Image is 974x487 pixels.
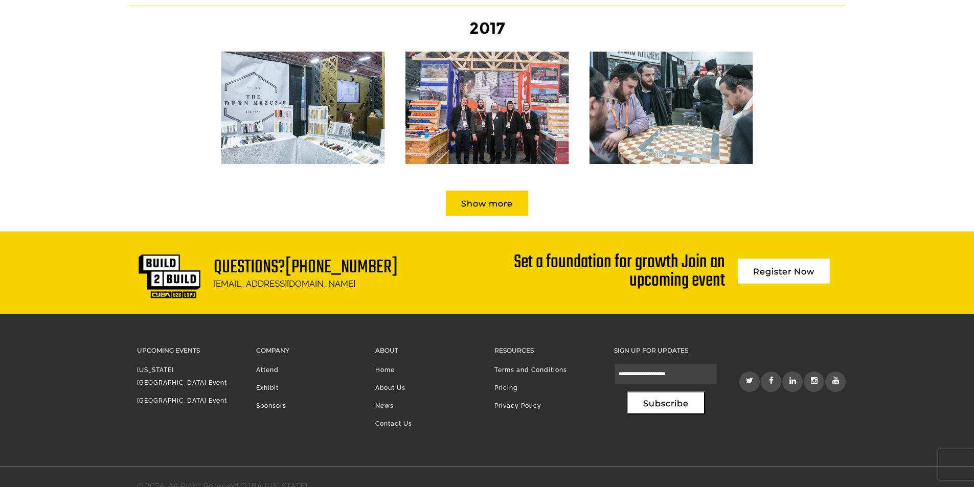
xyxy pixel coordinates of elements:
[13,155,187,306] textarea: Type your message and click 'Submit'
[375,384,405,391] a: About Us
[137,397,227,404] a: [GEOGRAPHIC_DATA] Event
[256,344,360,356] h3: Company
[150,315,186,329] em: Submit
[375,402,394,409] a: News
[137,366,227,386] a: [US_STATE][GEOGRAPHIC_DATA] Event
[256,366,279,374] a: Attend
[375,366,395,374] a: Home
[627,391,705,414] button: Subscribe
[375,420,412,427] a: Contact Us
[738,259,830,284] a: Register Now
[508,253,725,290] div: Set a foundation for growth Join an upcoming event
[494,402,541,409] a: Privacy Policy
[168,5,192,30] div: Minimize live chat window
[494,344,598,356] h3: Resources
[614,344,718,356] h3: Sign up for updates
[137,344,241,356] h3: Upcoming Events
[13,125,187,147] input: Enter your email address
[285,253,398,282] a: [PHONE_NUMBER]
[446,191,528,216] a: Show more
[256,384,279,391] a: Exhibit
[214,279,355,289] a: [EMAIL_ADDRESS][DOMAIN_NAME]
[256,402,286,409] a: Sponsors
[214,259,398,276] h1: Questions?
[375,344,479,356] h3: About
[494,366,567,374] a: Terms and Conditions
[129,14,845,42] h3: 2017
[494,384,517,391] a: Pricing
[53,57,172,71] div: Leave a message
[13,95,187,117] input: Enter your last name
